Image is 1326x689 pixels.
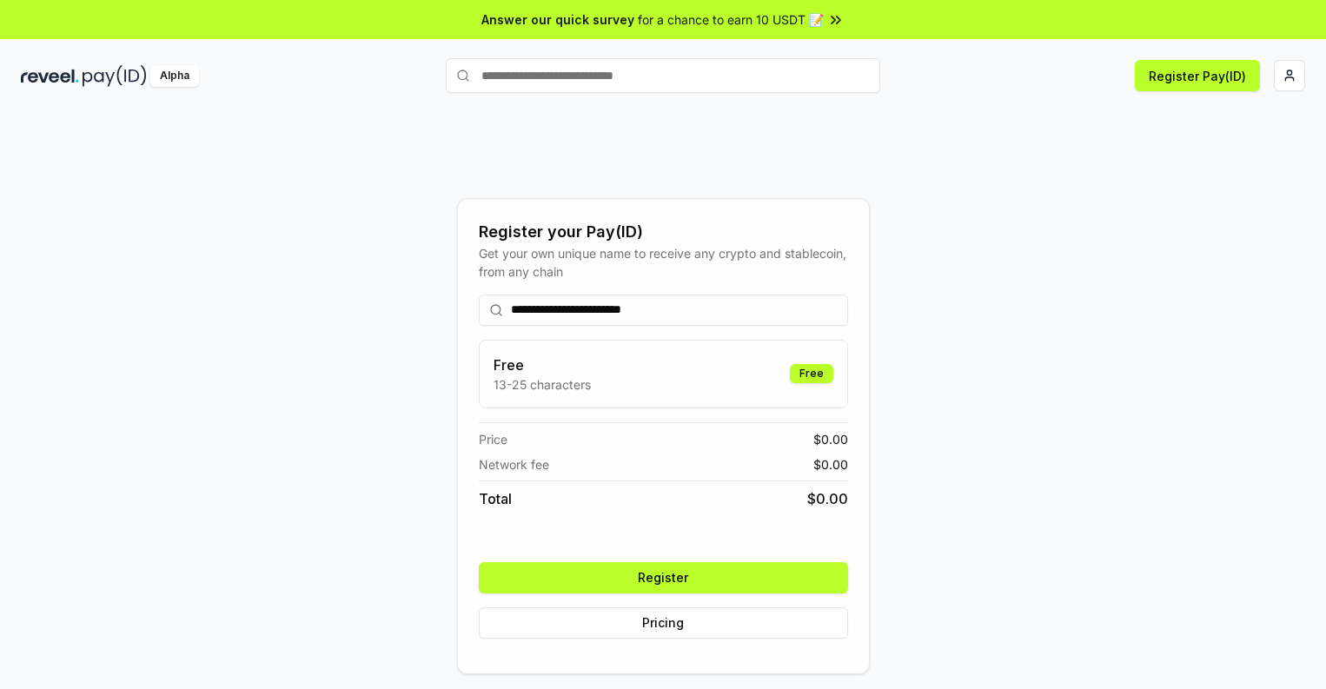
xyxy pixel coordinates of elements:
[479,562,848,593] button: Register
[479,488,512,509] span: Total
[813,455,848,474] span: $ 0.00
[150,65,199,87] div: Alpha
[479,430,507,448] span: Price
[479,220,848,244] div: Register your Pay(ID)
[1135,60,1260,91] button: Register Pay(ID)
[479,244,848,281] div: Get your own unique name to receive any crypto and stablecoin, from any chain
[813,430,848,448] span: $ 0.00
[21,65,79,87] img: reveel_dark
[790,364,833,383] div: Free
[479,455,549,474] span: Network fee
[481,10,634,29] span: Answer our quick survey
[807,488,848,509] span: $ 0.00
[494,375,591,394] p: 13-25 characters
[494,354,591,375] h3: Free
[638,10,824,29] span: for a chance to earn 10 USDT 📝
[479,607,848,639] button: Pricing
[83,65,147,87] img: pay_id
